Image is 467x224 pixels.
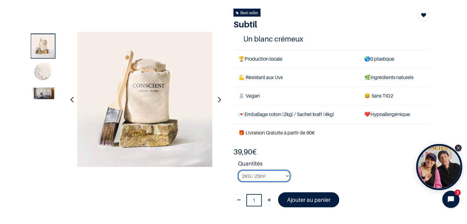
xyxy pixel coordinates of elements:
[417,9,430,21] button: Add to wishlist
[77,32,212,167] img: Product image
[421,11,426,19] span: Add to wishlist
[238,159,430,170] strong: Quantités
[360,87,430,105] td: ans TiO2
[264,194,275,205] a: Ajouter
[234,50,360,68] td: Production locale
[416,144,462,190] div: Tolstoy bubble widget
[365,74,371,80] span: 🌿
[416,144,462,190] div: Open Tolstoy widget
[360,105,430,124] td: ❤️Hypoallergénique
[238,111,245,117] span: 💌
[238,130,315,136] font: 🎁 Livraison Gratuite à partir de 90€
[360,68,430,86] td: Ingrédients naturels
[32,35,54,57] img: Product image
[360,50,430,68] td: 0 plastique
[238,56,245,62] span: 🏆
[234,194,245,205] a: Supprimer
[236,9,258,16] div: Best seller
[238,74,283,80] span: 💪 Résistant aux Uvs
[365,93,374,99] span: 😄 S
[243,34,420,44] h4: Un blanc crémeux
[238,93,260,99] span: 🐰 Vegan
[234,147,257,156] b: €
[287,197,330,203] font: Ajouter au panier
[365,56,371,62] span: 🌎
[278,192,339,207] a: Ajouter au panier
[455,145,462,151] div: Close Tolstoy widget
[234,147,252,156] span: 39,90
[32,61,54,84] img: Product image
[234,105,360,124] td: Emballage coton (2kg) / Sachet kraft (4kg)
[234,19,400,30] h1: Subtil
[32,87,54,99] img: Product image
[416,144,462,190] div: Open Tolstoy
